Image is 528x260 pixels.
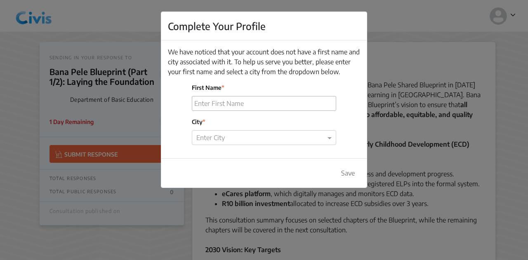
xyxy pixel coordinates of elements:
[336,165,360,181] button: Save
[192,83,336,92] label: First Name
[168,47,360,77] p: We have noticed that your account does not have a first name and city associated with it. To help...
[192,117,336,126] label: City
[192,96,336,110] input: Enter First Name
[168,19,266,33] h4: Complete Your Profile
